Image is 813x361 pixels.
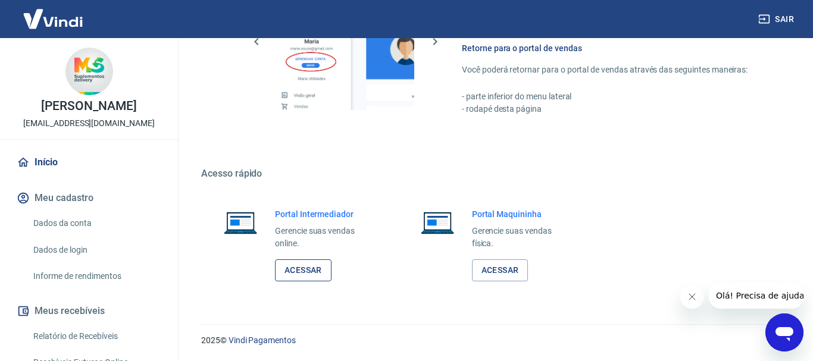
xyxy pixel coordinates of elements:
a: Vindi Pagamentos [229,335,296,345]
p: Você poderá retornar para o portal de vendas através das seguintes maneiras: [462,64,756,76]
span: Olá! Precisa de ajuda? [7,8,100,18]
a: Dados da conta [29,211,164,236]
img: Imagem de um notebook aberto [412,208,462,237]
img: Imagem de um notebook aberto [215,208,265,237]
a: Acessar [472,259,529,281]
a: Início [14,149,164,175]
img: Vindi [14,1,92,37]
button: Meu cadastro [14,185,164,211]
h5: Acesso rápido [201,168,784,180]
p: Gerencie suas vendas física. [472,225,574,250]
a: Relatório de Recebíveis [29,324,164,349]
img: b4cfdcc2-0f5b-4811-a177-61bba389f7fa.jpeg [65,48,113,95]
h6: Portal Intermediador [275,208,377,220]
p: - parte inferior do menu lateral [462,90,756,103]
h6: Retorne para o portal de vendas [462,42,756,54]
iframe: Fechar mensagem [680,285,704,309]
p: [EMAIL_ADDRESS][DOMAIN_NAME] [23,117,155,130]
p: Gerencie suas vendas online. [275,225,377,250]
a: Acessar [275,259,332,281]
a: Informe de rendimentos [29,264,164,288]
h6: Portal Maquininha [472,208,574,220]
p: - rodapé desta página [462,103,756,115]
iframe: Botão para abrir a janela de mensagens [765,313,803,351]
iframe: Mensagem da empresa [709,282,803,309]
p: [PERSON_NAME] [41,100,136,112]
button: Meus recebíveis [14,298,164,324]
a: Dados de login [29,238,164,262]
p: 2025 © [201,334,784,347]
button: Sair [756,8,799,30]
